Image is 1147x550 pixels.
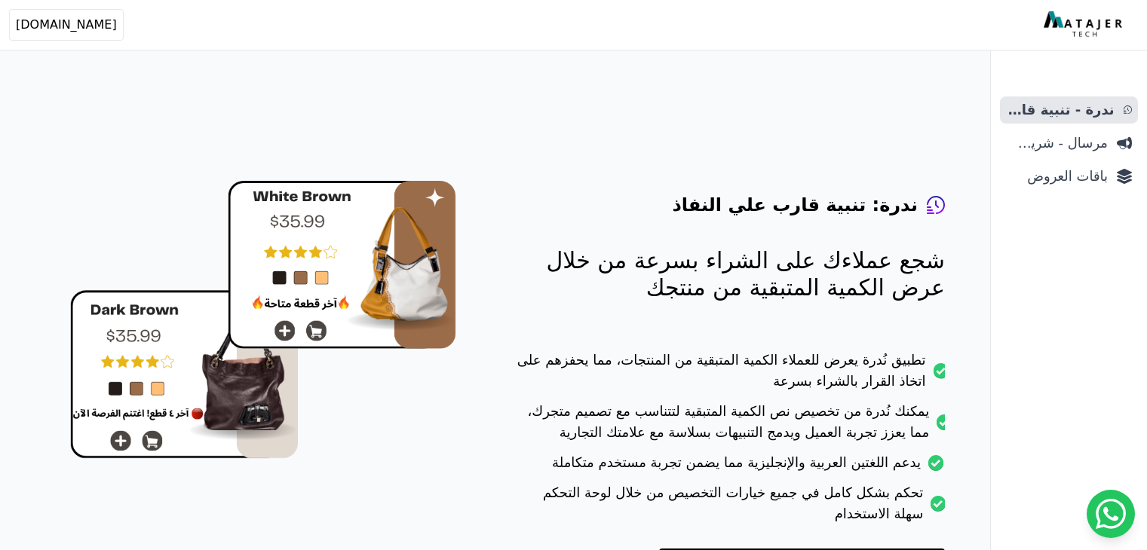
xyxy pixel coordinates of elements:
button: [DOMAIN_NAME] [9,9,124,41]
img: MatajerTech Logo [1044,11,1126,38]
h4: ندرة: تنبية قارب علي النفاذ [672,193,918,217]
p: شجع عملاءك على الشراء بسرعة من خلال عرض الكمية المتبقية من منتجك [517,247,945,301]
img: hero [70,181,456,459]
span: [DOMAIN_NAME] [16,16,117,34]
span: ندرة - تنبية قارب علي النفاذ [1006,99,1115,121]
li: تحكم بشكل كامل في جميع خيارات التخصيص من خلال لوحة التحكم سهلة الاستخدام [517,482,945,533]
li: يمكنك نُدرة من تخصيص نص الكمية المتبقية لتتناسب مع تصميم متجرك، مما يعزز تجربة العميل ويدمج التنب... [517,401,945,452]
li: تطبيق نُدرة يعرض للعملاء الكمية المتبقية من المنتجات، مما يحفزهم على اتخاذ القرار بالشراء بسرعة [517,350,945,401]
li: يدعم اللغتين العربية والإنجليزية مما يضمن تجربة مستخدم متكاملة [517,452,945,482]
span: مرسال - شريط دعاية [1006,133,1108,154]
span: باقات العروض [1006,166,1108,187]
